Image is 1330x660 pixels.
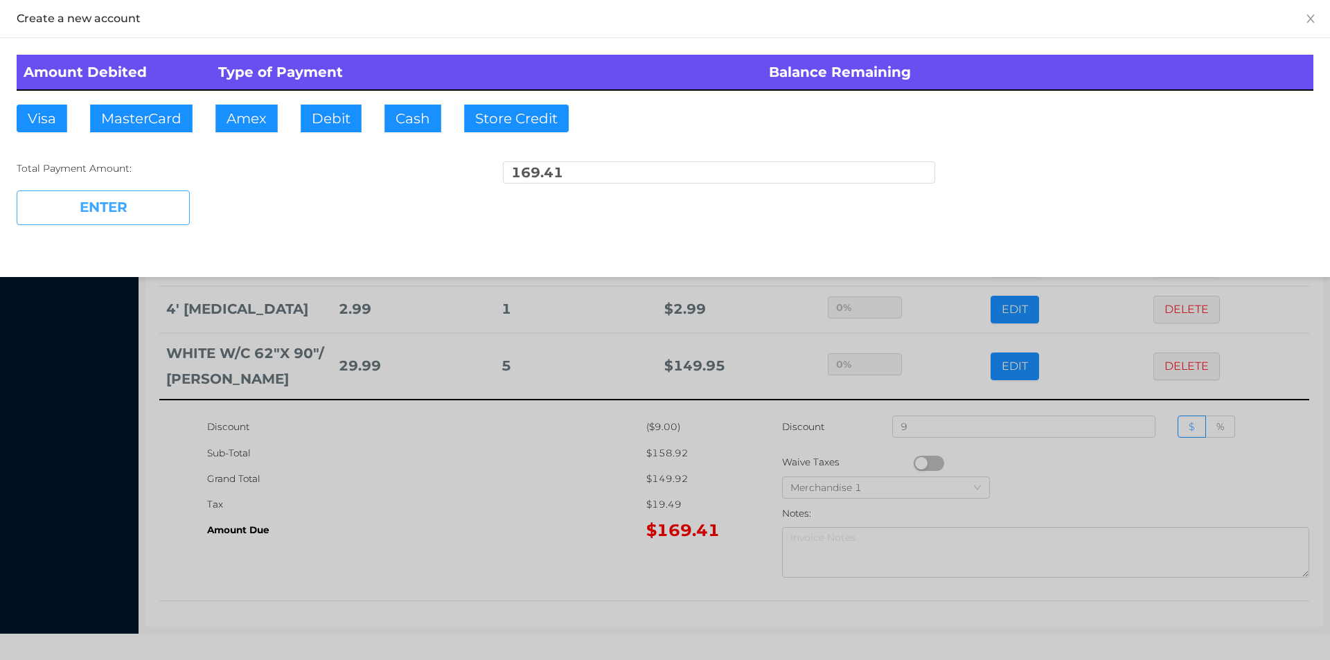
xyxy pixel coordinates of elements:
button: MasterCard [90,105,193,132]
button: Amex [215,105,278,132]
button: Cash [384,105,441,132]
button: Debit [301,105,362,132]
div: Total Payment Amount: [17,161,449,176]
div: Create a new account [17,11,1313,26]
button: Visa [17,105,67,132]
th: Amount Debited [17,55,211,90]
th: Balance Remaining [762,55,1313,90]
th: Type of Payment [211,55,763,90]
i: icon: close [1305,13,1316,24]
button: ENTER [17,190,190,225]
button: Store Credit [464,105,569,132]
